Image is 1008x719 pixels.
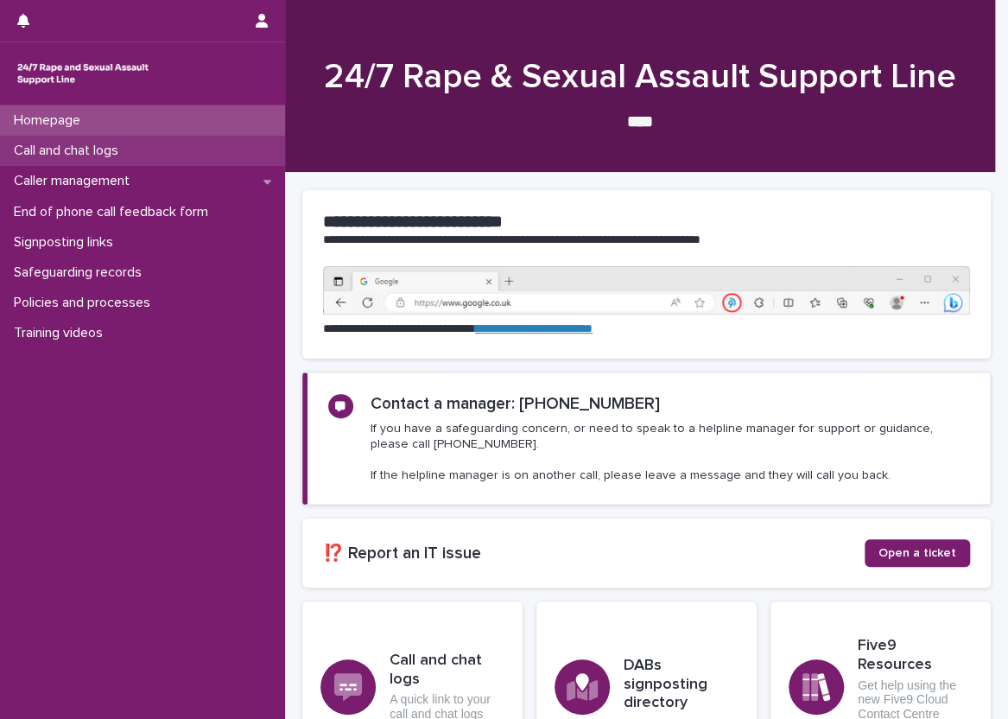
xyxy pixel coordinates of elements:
[7,234,127,251] p: Signposting links
[7,264,155,281] p: Safeguarding records
[7,325,117,341] p: Training videos
[624,657,739,713] h3: DABs signposting directory
[865,539,970,567] a: Open a ticket
[390,652,504,689] h3: Call and chat logs
[371,421,969,484] p: If you have a safeguarding concern, or need to speak to a helpline manager for support or guidanc...
[7,173,143,189] p: Caller management
[7,204,222,220] p: End of phone call feedback form
[371,394,660,414] h2: Contact a manager: [PHONE_NUMBER]
[858,637,973,674] h3: Five9 Resources
[323,266,970,315] img: https%3A%2F%2Fcdn.document360.io%2F0deca9d6-0dac-4e56-9e8f-8d9979bfce0e%2FImages%2FDocumentation%...
[7,112,94,129] p: Homepage
[878,547,956,559] span: Open a ticket
[7,295,164,311] p: Policies and processes
[14,56,152,91] img: rhQMoQhaT3yELyF149Cw
[323,544,865,563] h2: ⁉️ Report an IT issue
[7,143,132,159] p: Call and chat logs
[302,56,978,98] h1: 24/7 Rape & Sexual Assault Support Line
